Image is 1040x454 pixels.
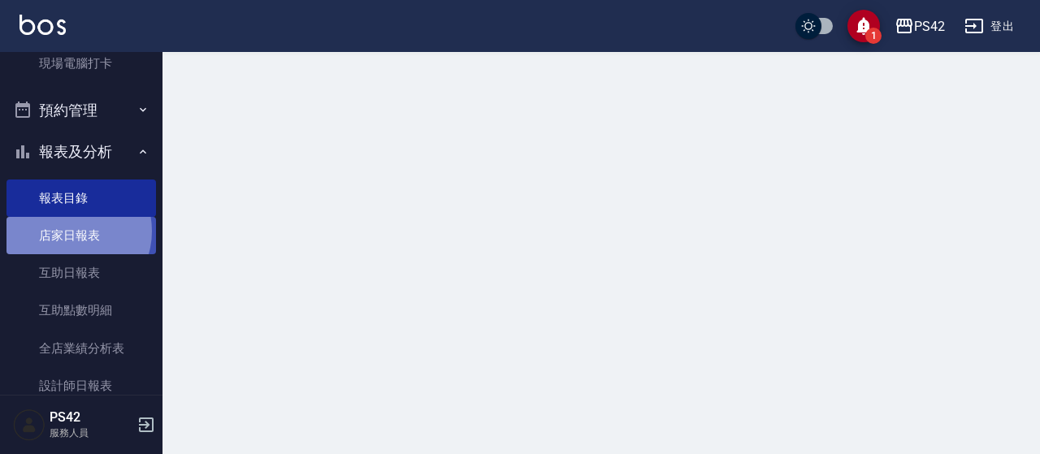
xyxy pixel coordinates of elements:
[13,409,45,441] img: Person
[888,10,951,43] button: PS42
[865,28,882,44] span: 1
[914,16,945,37] div: PS42
[6,89,156,132] button: 預約管理
[50,426,132,440] p: 服務人員
[958,11,1020,41] button: 登出
[6,292,156,329] a: 互助點數明細
[6,367,156,404] a: 設計師日報表
[6,330,156,367] a: 全店業績分析表
[6,179,156,217] a: 報表目錄
[6,217,156,254] a: 店家日報表
[6,254,156,292] a: 互助日報表
[847,10,880,42] button: save
[6,45,156,82] a: 現場電腦打卡
[6,131,156,173] button: 報表及分析
[19,15,66,35] img: Logo
[50,409,132,426] h5: PS42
